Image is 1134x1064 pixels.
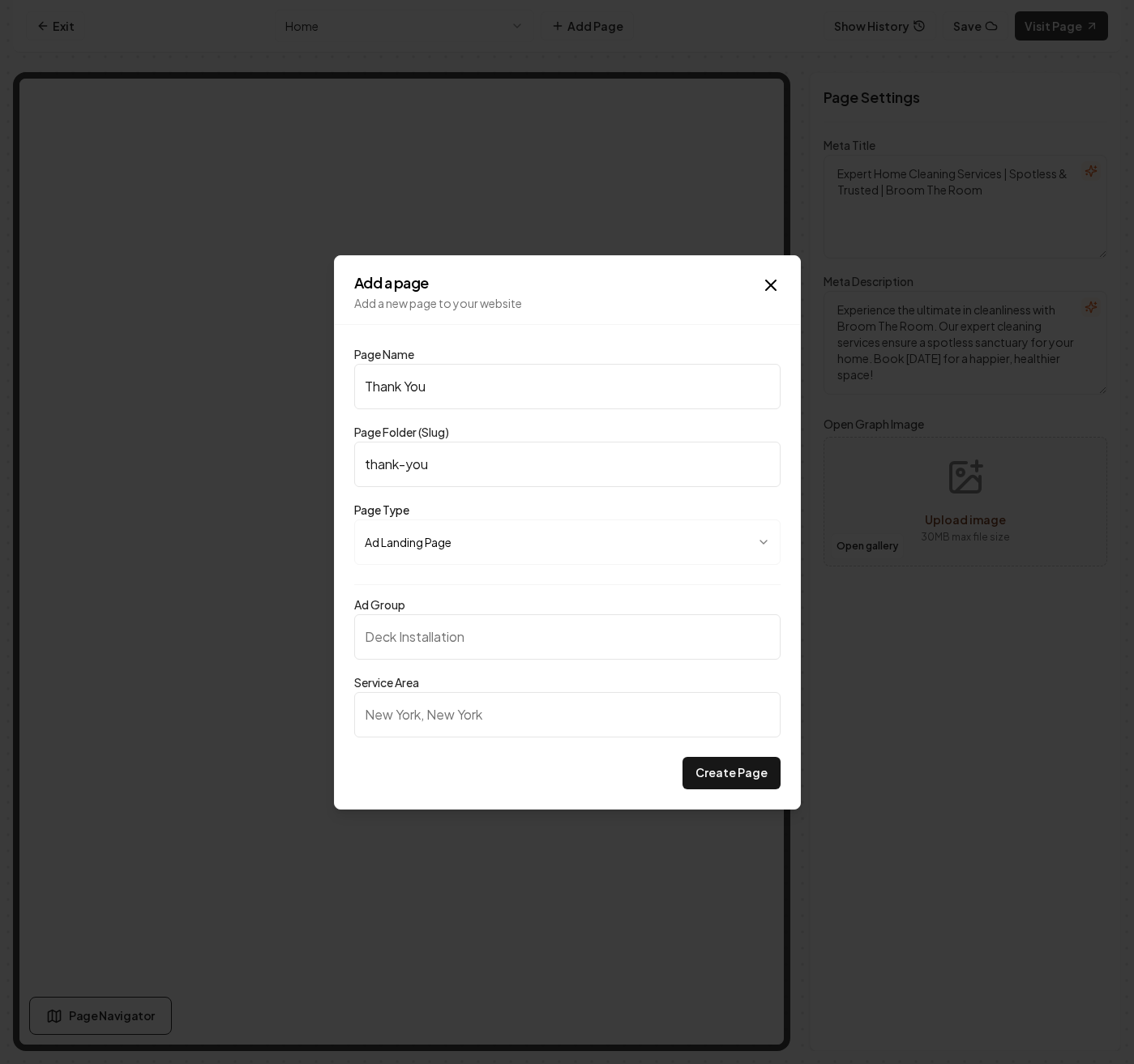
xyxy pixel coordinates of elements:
[354,425,449,439] label: Page Folder (Slug)
[354,442,781,487] input: example.com/my-new-page
[683,757,781,789] button: Create Page
[354,364,781,409] input: My New Page
[354,614,781,660] input: Deck Installation
[354,347,414,361] label: Page Name
[354,597,405,612] label: Ad Group
[354,692,781,737] input: New York, New York
[354,502,409,517] label: Page Type
[354,276,781,290] h2: Add a page
[354,675,419,690] label: Service Area
[354,295,781,311] p: Add a new page to your website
